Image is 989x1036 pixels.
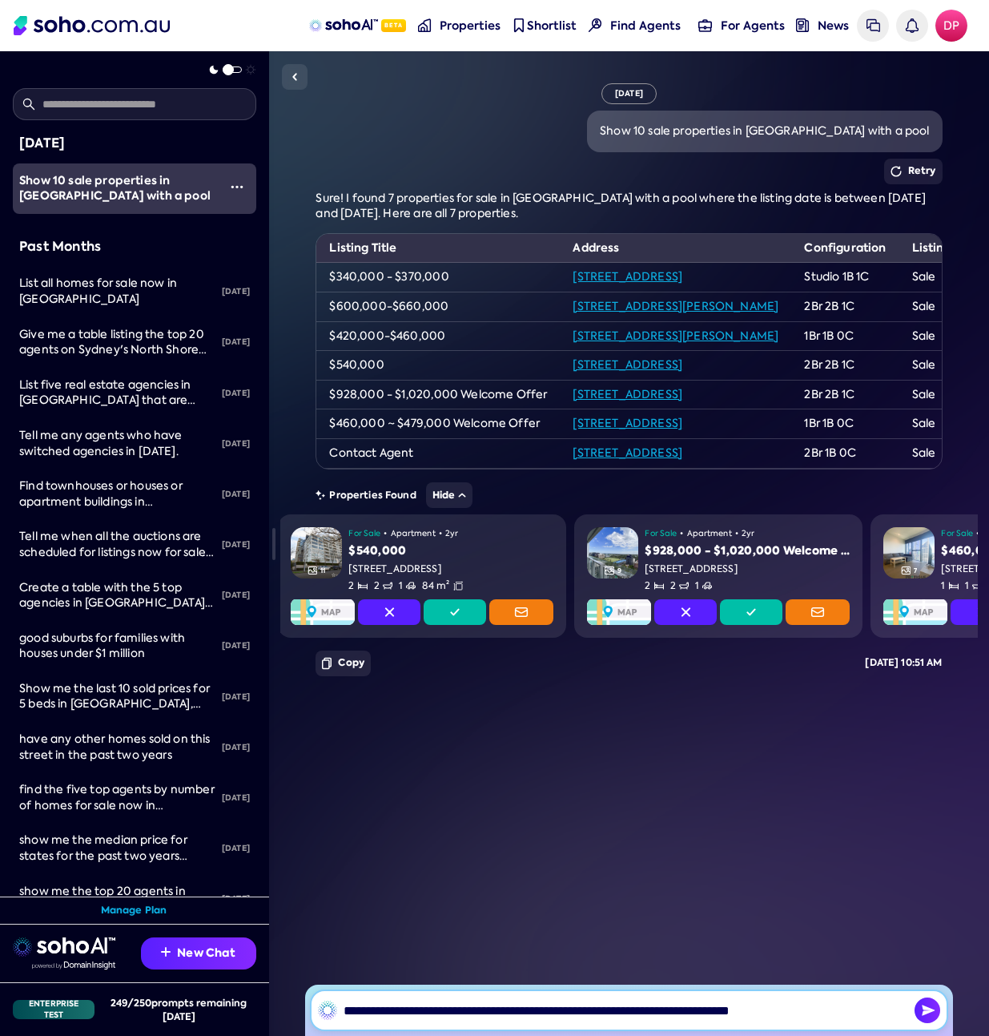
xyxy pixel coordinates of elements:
[19,133,250,154] div: [DATE]
[285,67,304,87] img: Sidebar toggle icon
[976,527,979,540] span: •
[215,831,256,866] div: [DATE]
[383,581,392,591] img: Bathrooms
[291,527,342,578] img: Property
[791,380,899,409] td: 2Br 2B 1C
[101,996,256,1023] div: 249 / 250 prompts remaining [DATE]
[19,236,250,257] div: Past Months
[573,357,682,372] a: [STREET_ADDRESS]
[215,477,256,512] div: [DATE]
[13,163,218,214] a: Show 10 sale properties in [GEOGRAPHIC_DATA] with a pool
[215,426,256,462] div: [DATE]
[19,428,215,459] div: Tell me any agents who have switched agencies in 2025.
[215,578,256,613] div: [DATE]
[645,579,663,593] span: 2
[965,579,982,593] span: 1
[215,780,256,816] div: [DATE]
[935,10,967,42] a: Avatar of Dave Platter
[381,19,406,32] span: Beta
[865,656,942,670] div: [DATE] 10:51 AM
[316,380,560,409] td: $928,000 - $1,020,000 Welcome Offer
[19,529,215,560] div: Tell me when all the auctions are scheduled for listings now for sale in Lindfield.
[617,566,621,575] span: 9
[309,19,377,32] img: sohoAI logo
[318,1001,337,1020] img: SohoAI logo black
[941,579,958,593] span: 1
[13,469,215,519] a: Find townhouses or houses or apartment buildings in [GEOGRAPHIC_DATA] for sale at less than $1.2 ...
[316,191,926,221] span: Sure! I found 7 properties for sale in [GEOGRAPHIC_DATA] with a pool where the listing date is be...
[573,387,682,401] a: [STREET_ADDRESS]
[941,527,973,540] span: For Sale
[19,782,215,828] span: find the five top agents by number of homes for sale now in [GEOGRAPHIC_DATA]
[19,276,215,307] div: List all homes for sale now in chatswood
[320,566,325,575] span: 11
[316,321,560,351] td: $420,000-$460,000
[19,732,211,762] span: have any other homes sold on this street in the past two years
[884,159,943,184] button: Retry
[600,123,930,139] div: Show 10 sale properties in [GEOGRAPHIC_DATA] with a pool
[914,566,917,575] span: 7
[883,599,947,625] img: Map
[358,581,368,591] img: Bedrooms
[695,579,712,593] span: 1
[101,904,167,917] a: Manage Plan
[601,83,657,104] div: [DATE]
[348,579,367,593] span: 2
[19,428,183,458] span: Tell me any agents who have switched agencies in [DATE].
[19,631,185,661] span: good suburbs for families with houses under $1 million
[791,351,899,381] td: 2Br 2B 1C
[19,580,215,611] div: Create a table with the 5 top agencies in NSW ranked by value of total sales in 2024
[883,527,935,578] img: Property
[13,823,215,873] a: show me the median price for states for the past two years plotted on a line chart
[426,482,473,509] button: Hide
[19,884,212,945] span: show me the top 20 agents in [GEOGRAPHIC_DATA] selling 3 bedroom houses. Include a column for the...
[161,947,171,957] img: Recommendation icon
[13,570,215,621] a: Create a table with the 5 top agencies in [GEOGRAPHIC_DATA] ranked by value of total sales in [DATE]
[13,519,215,570] a: Tell me when all the auctions are scheduled for listings now for sale in [GEOGRAPHIC_DATA].
[19,327,215,358] div: Give me a table listing the top 20 agents on Sydney's North Shore based on the number of sales th...
[215,527,256,562] div: [DATE]
[19,478,215,510] div: Find townhouses or houses or apartment buildings in Sydney for sale at less than $1.2 million and...
[574,514,862,637] a: PropertyGallery Icon9For Sale•Apartment•2yr$928,000 - $1,020,000 Welcome Offer[STREET_ADDRESS]2Be...
[291,599,355,625] img: Map
[791,438,899,468] td: 2Br 1B 0C
[791,292,899,321] td: 2Br 2B 1C
[935,10,967,42] span: DP
[698,18,712,32] img: for-agents-nav icon
[587,599,651,625] img: Map
[857,10,889,42] a: Messages
[972,581,982,591] img: Bathrooms
[215,274,256,309] div: [DATE]
[215,376,256,411] div: [DATE]
[573,299,778,313] a: [STREET_ADDRESS][PERSON_NAME]
[384,527,387,540] span: •
[891,166,902,177] img: Retry icon
[645,562,850,576] div: [STREET_ADDRESS]
[231,180,243,193] img: More icon
[13,772,215,823] a: find the five top agents by number of homes for sale now in [GEOGRAPHIC_DATA]
[19,681,215,712] div: Show me the last 10 sold prices for 5 beds in Flinders, NSW
[13,671,215,722] a: Show me the last 10 sold prices for 5 beds in [GEOGRAPHIC_DATA], [GEOGRAPHIC_DATA]
[896,10,928,42] a: Notifications
[316,438,560,468] td: Contact Agent
[791,234,899,263] th: Configuration
[215,325,256,360] div: [DATE]
[19,631,215,662] div: good suburbs for families with houses under $1 million
[19,377,195,423] span: List five real estate agencies in [GEOGRAPHIC_DATA] that are using AgentBox CRM.
[316,234,560,263] th: Listing Title
[610,18,681,34] span: Find Agents
[374,579,392,593] span: 2
[670,579,689,593] span: 2
[14,16,170,35] img: Soho Logo
[19,276,177,306] span: List all homes for sale now in [GEOGRAPHIC_DATA]
[645,543,850,559] div: $928,000 - $1,020,000 Welcome Offer
[791,321,899,351] td: 1Br 1B 0C
[13,317,215,368] a: Give me a table listing the top 20 agents on Sydney's North Shore based on the number of sales th...
[866,18,880,32] img: messages icon
[901,566,911,575] img: Gallery Icon
[679,581,689,591] img: Bathrooms
[316,263,560,292] td: $340,000 - $370,000
[418,18,432,32] img: properties-nav icon
[573,329,778,343] a: [STREET_ADDRESS][PERSON_NAME]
